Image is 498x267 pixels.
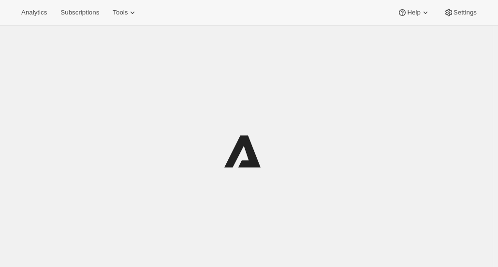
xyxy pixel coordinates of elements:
[113,9,128,16] span: Tools
[454,9,477,16] span: Settings
[438,6,483,19] button: Settings
[60,9,99,16] span: Subscriptions
[407,9,420,16] span: Help
[15,6,53,19] button: Analytics
[107,6,143,19] button: Tools
[21,9,47,16] span: Analytics
[392,6,436,19] button: Help
[55,6,105,19] button: Subscriptions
